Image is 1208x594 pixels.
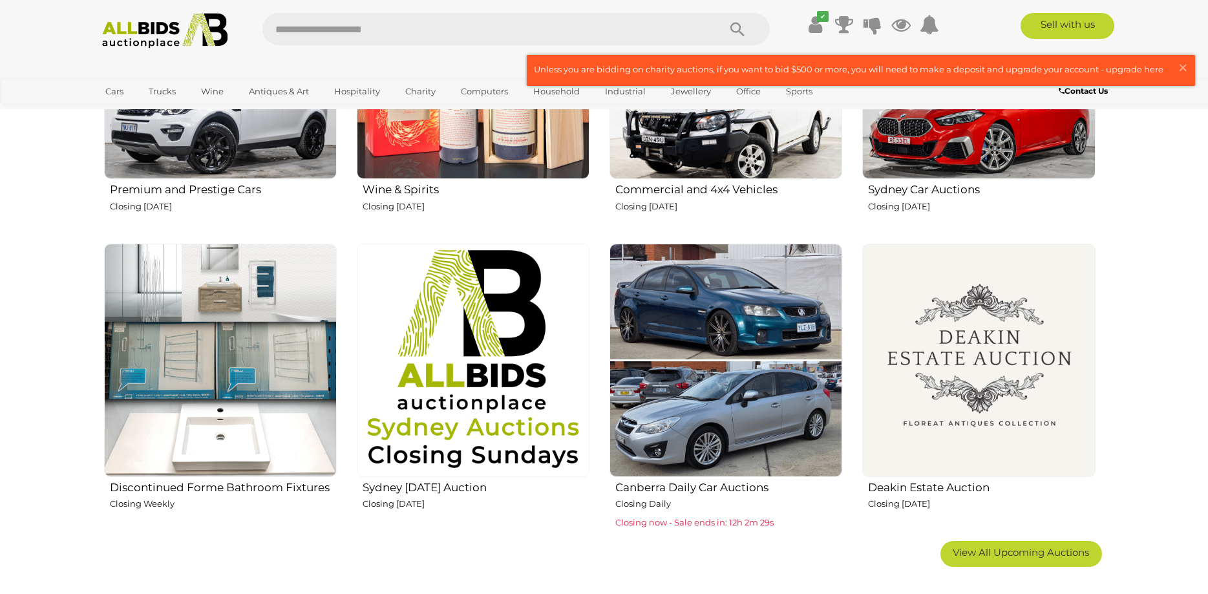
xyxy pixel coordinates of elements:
[110,180,337,196] h2: Premium and Prestige Cars
[806,13,825,36] a: ✔
[363,496,589,511] p: Closing [DATE]
[97,102,206,123] a: [GEOGRAPHIC_DATA]
[97,81,132,102] a: Cars
[397,81,444,102] a: Charity
[778,81,821,102] a: Sports
[363,478,589,494] h2: Sydney [DATE] Auction
[615,478,842,494] h2: Canberra Daily Car Auctions
[597,81,654,102] a: Industrial
[609,244,842,476] img: Canberra Daily Car Auctions
[615,180,842,196] h2: Commercial and 4x4 Vehicles
[868,478,1095,494] h2: Deakin Estate Auction
[817,11,829,22] i: ✔
[240,81,317,102] a: Antiques & Art
[1177,55,1189,80] span: ×
[104,244,337,476] img: Discontinued Forme Bathroom Fixtures
[868,199,1095,214] p: Closing [DATE]
[940,541,1102,567] a: View All Upcoming Auctions
[357,244,589,476] img: Sydney Sunday Auction
[95,13,235,48] img: Allbids.com.au
[1021,13,1114,39] a: Sell with us
[705,13,770,45] button: Search
[525,81,588,102] a: Household
[615,496,842,511] p: Closing Daily
[728,81,769,102] a: Office
[363,199,589,214] p: Closing [DATE]
[868,496,1095,511] p: Closing [DATE]
[110,478,337,494] h2: Discontinued Forme Bathroom Fixtures
[862,243,1095,531] a: Deakin Estate Auction Closing [DATE]
[110,496,337,511] p: Closing Weekly
[1059,86,1108,96] b: Contact Us
[609,243,842,531] a: Canberra Daily Car Auctions Closing Daily Closing now - Sale ends in: 12h 2m 29s
[662,81,719,102] a: Jewellery
[615,199,842,214] p: Closing [DATE]
[193,81,232,102] a: Wine
[326,81,388,102] a: Hospitality
[110,199,337,214] p: Closing [DATE]
[953,546,1089,558] span: View All Upcoming Auctions
[1059,84,1111,98] a: Contact Us
[103,243,337,531] a: Discontinued Forme Bathroom Fixtures Closing Weekly
[363,180,589,196] h2: Wine & Spirits
[140,81,184,102] a: Trucks
[615,517,774,527] span: Closing now - Sale ends in: 12h 2m 29s
[356,243,589,531] a: Sydney [DATE] Auction Closing [DATE]
[862,244,1095,476] img: Deakin Estate Auction
[868,180,1095,196] h2: Sydney Car Auctions
[452,81,516,102] a: Computers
